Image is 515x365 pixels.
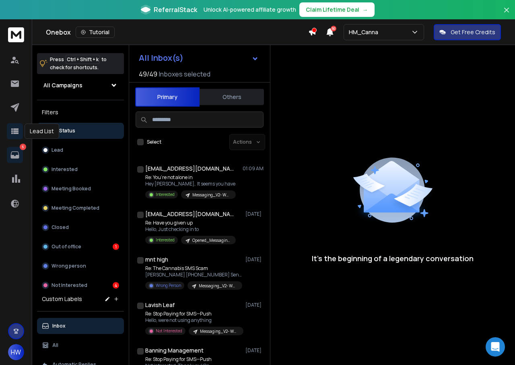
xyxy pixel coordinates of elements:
p: Re: Stop Paying for SMS—Push [145,311,242,317]
p: [PERSON_NAME] [PHONE_NUMBER] Sent from my iPhone > [145,272,242,278]
button: HW [8,344,24,360]
span: 50 [331,26,336,31]
p: 01:09 AM [243,165,264,172]
p: HM_Canna [349,28,381,36]
p: Messaging_V2- WM-Leafly_West-#4-_4.25(501) [192,192,231,198]
p: It’s the beginning of a legendary conversation [312,253,474,264]
button: Primary [135,87,200,107]
p: [DATE] [245,211,264,217]
p: Messaging_V2- WM-Leafly_West-#3 (501) [199,283,237,289]
h3: Custom Labels [42,295,82,303]
button: Others [200,88,264,106]
p: Hey [PERSON_NAME], It seems you have [145,181,236,187]
p: Not Interested [51,282,87,289]
button: All Inbox(s) [132,50,265,66]
h1: [EMAIL_ADDRESS][DOMAIN_NAME] [145,165,234,173]
img: tab_keywords_by_traffic_grey.svg [80,47,87,53]
img: website_grey.svg [13,21,19,27]
button: Wrong person [37,258,124,274]
a: 5 [7,147,23,163]
p: Inbox [52,323,66,329]
div: Open Intercom Messenger [486,337,505,357]
p: [DATE] [245,302,264,308]
p: Not Interested [156,328,182,334]
p: Press to check for shortcuts. [50,56,107,72]
p: Interested [51,166,78,173]
p: Meeting Completed [51,205,99,211]
p: Hello, Just checking in to [145,226,236,233]
p: 5 [20,144,26,150]
p: Hello, were not using anything [145,317,242,324]
p: Re: The Cannabis SMS Scam [145,265,242,272]
p: Interested [156,237,175,243]
button: Meeting Booked [37,181,124,197]
p: Lead [51,147,63,153]
p: Opened_Messaging_v1+V2- WM-#3+ Other #2 (west) [192,237,231,243]
h1: Lavish Leaf [145,301,175,309]
button: Inbox [37,318,124,334]
p: All [52,342,58,349]
p: Closed [51,224,69,231]
h3: Inboxes selected [159,69,210,79]
p: Re: Stop Paying for SMS—Push [145,356,242,363]
div: Domain Overview [31,47,72,53]
div: Lead List [25,124,59,139]
span: ReferralStack [154,5,197,14]
span: Ctrl + Shift + k [66,55,100,64]
button: Lead [37,142,124,158]
h1: All Campaigns [43,81,82,89]
button: All Status [37,123,124,139]
button: Closed [37,219,124,235]
h1: mnt high [145,256,168,264]
button: Get Free Credits [434,24,501,40]
p: Re: Have you given up [145,220,236,226]
button: Out of office1 [37,239,124,255]
h1: All Inbox(s) [139,54,183,62]
h1: Banning Management [145,346,204,355]
p: Out of office [51,243,81,250]
p: Re: You’re not alone in [145,174,236,181]
button: Close banner [501,5,512,24]
label: Select [147,139,161,145]
div: Onebox [46,27,308,38]
button: Claim Lifetime Deal→ [299,2,375,17]
p: [DATE] [245,347,264,354]
button: All [37,337,124,353]
p: [DATE] [245,256,264,263]
button: Meeting Completed [37,200,124,216]
p: Wrong person [51,263,86,269]
div: Keywords by Traffic [89,47,136,53]
p: Messaging_V2- WM-Leafly_West-#3 (501) [200,328,239,334]
h3: Filters [37,107,124,118]
span: → [363,6,368,14]
img: logo_orange.svg [13,13,19,19]
button: All Campaigns [37,77,124,93]
button: Tutorial [76,27,115,38]
button: Interested [37,161,124,177]
div: Domain: [URL] [21,21,57,27]
p: Interested [156,192,175,198]
div: 4 [113,282,119,289]
img: tab_domain_overview_orange.svg [22,47,28,53]
div: 1 [113,243,119,250]
p: Meeting Booked [51,186,91,192]
p: All Status [52,128,75,134]
span: 49 / 49 [139,69,157,79]
p: Wrong Person [156,283,181,289]
p: Get Free Credits [451,28,495,36]
div: v 4.0.25 [23,13,39,19]
button: Not Interested4 [37,277,124,293]
h1: [EMAIL_ADDRESS][DOMAIN_NAME] [145,210,234,218]
p: Unlock AI-powered affiliate growth [204,6,296,14]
